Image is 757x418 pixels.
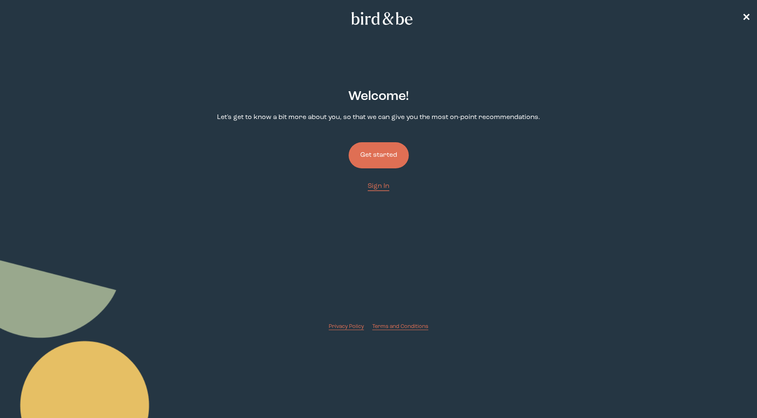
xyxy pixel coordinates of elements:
[742,11,750,26] a: ✕
[329,324,364,329] span: Privacy Policy
[368,182,389,191] a: Sign In
[348,87,409,106] h2: Welcome !
[372,324,428,329] span: Terms and Conditions
[349,142,409,168] button: Get started
[742,13,750,23] span: ✕
[217,113,540,122] p: Let's get to know a bit more about you, so that we can give you the most on-point recommendations.
[372,323,428,331] a: Terms and Conditions
[368,183,389,190] span: Sign In
[329,323,364,331] a: Privacy Policy
[349,129,409,182] a: Get started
